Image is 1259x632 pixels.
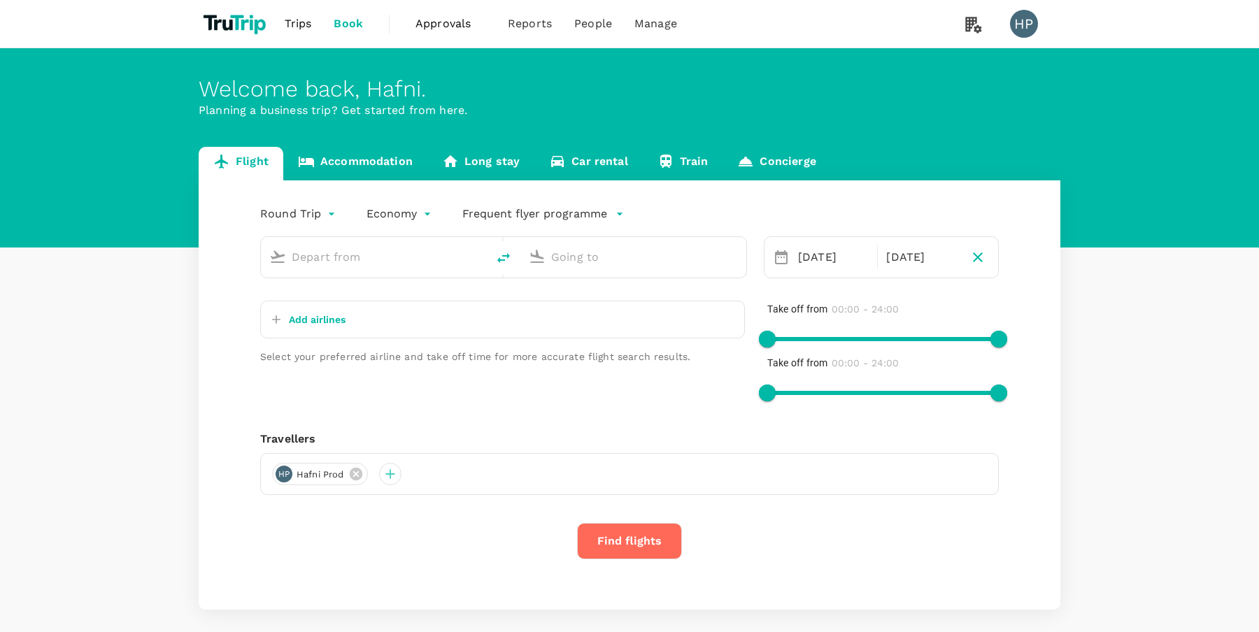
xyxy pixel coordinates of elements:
button: delete [487,241,520,275]
span: Approvals [415,15,485,32]
div: Travellers [260,431,999,447]
button: Open [477,255,480,258]
button: Frequent flyer programme [462,206,624,222]
button: Open [737,255,739,258]
p: Add airlines [289,313,346,326]
div: [DATE] [881,243,962,271]
img: TruTrip logo [199,8,273,39]
a: Flight [199,147,283,180]
span: Take off from [767,303,827,315]
span: Manage [634,15,677,32]
div: Round Trip [260,203,339,225]
div: HP [276,466,292,482]
span: Hafni Prod [288,468,353,482]
div: [DATE] [792,243,874,271]
p: Frequent flyer programme [462,206,607,222]
div: HP [1010,10,1038,38]
p: Select your preferred airline and take off time for more accurate flight search results. [260,350,745,364]
span: People [574,15,612,32]
a: Concierge [723,147,830,180]
div: Welcome back , Hafni . [199,76,1060,102]
span: 00:00 - 24:00 [832,303,899,315]
input: Going to [551,246,717,268]
div: HPHafni Prod [272,463,368,485]
a: Car rental [534,147,643,180]
input: Depart from [292,246,457,268]
button: Find flights [577,523,682,559]
span: Take off from [767,357,827,368]
span: 00:00 - 24:00 [832,357,899,368]
a: Long stay [427,147,534,180]
a: Accommodation [283,147,427,180]
span: Trips [285,15,312,32]
span: Book [334,15,363,32]
span: Reports [508,15,552,32]
div: Economy [367,203,434,225]
p: Planning a business trip? Get started from here. [199,102,1060,119]
a: Train [643,147,723,180]
button: Add airlines [266,307,346,332]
